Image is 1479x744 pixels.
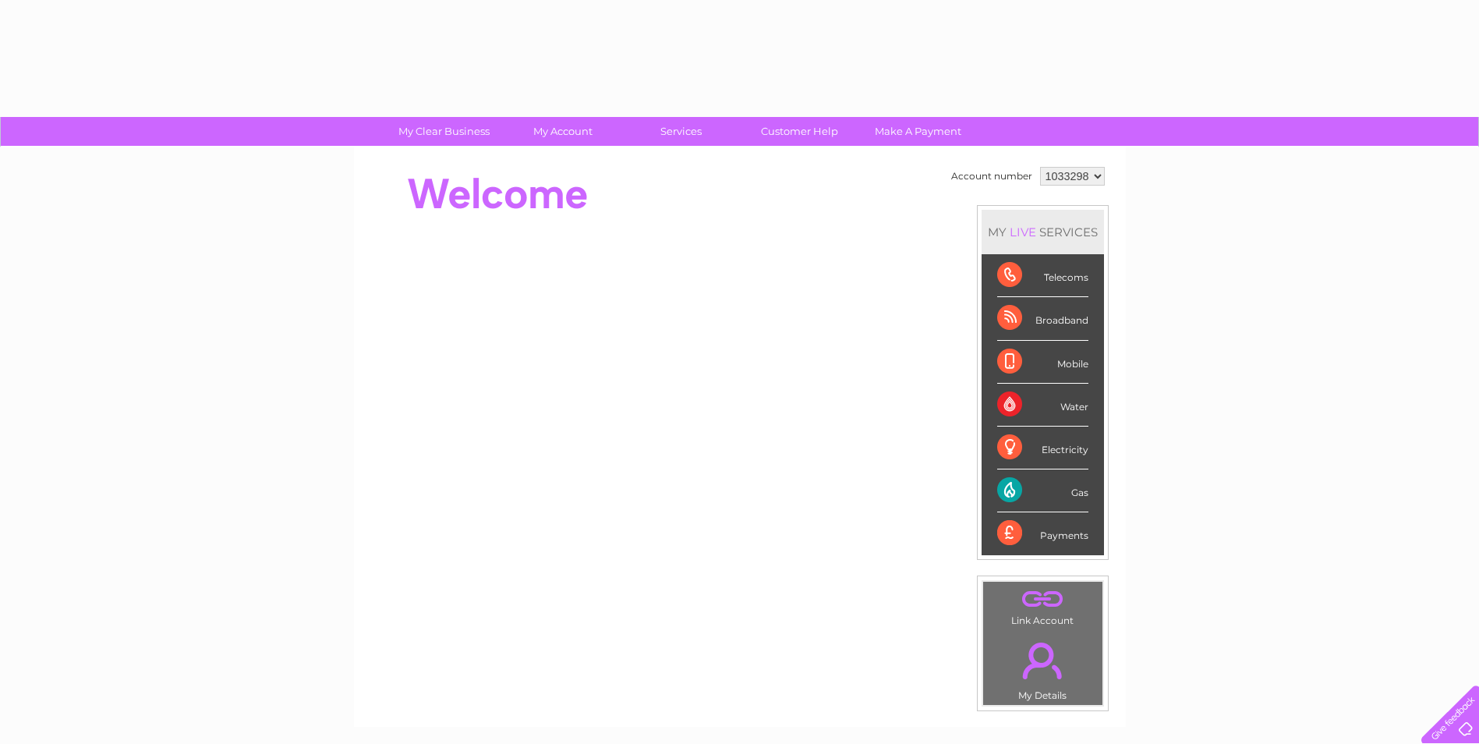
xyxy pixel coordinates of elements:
a: My Clear Business [380,117,508,146]
div: Telecoms [997,254,1088,297]
a: My Account [498,117,627,146]
td: My Details [982,629,1103,706]
div: Payments [997,512,1088,554]
div: Water [997,384,1088,427]
a: Services [617,117,745,146]
a: Make A Payment [854,117,982,146]
div: Gas [997,469,1088,512]
a: Customer Help [735,117,864,146]
td: Account number [947,163,1036,190]
div: Broadband [997,297,1088,340]
div: LIVE [1007,225,1039,239]
div: Electricity [997,427,1088,469]
a: . [987,633,1099,688]
div: Mobile [997,341,1088,384]
div: MY SERVICES [982,210,1104,254]
a: . [987,586,1099,613]
td: Link Account [982,581,1103,630]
